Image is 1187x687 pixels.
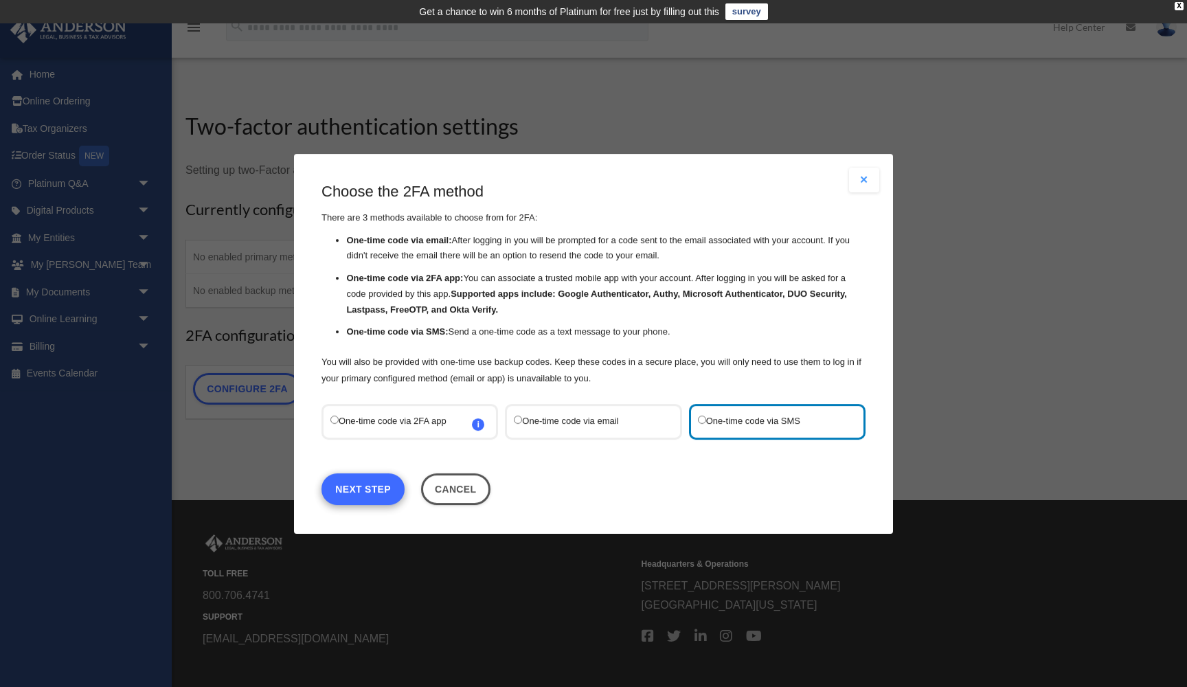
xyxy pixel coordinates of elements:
[419,3,719,20] div: Get a chance to win 6 months of Platinum for free just by filling out this
[1175,2,1184,10] div: close
[514,412,659,430] label: One-time code via email
[321,473,405,504] a: Next Step
[346,273,463,283] strong: One-time code via 2FA app:
[514,415,522,423] input: One-time code via email
[330,412,475,430] label: One-time code via 2FA app
[472,418,484,430] span: i
[725,3,768,20] a: survey
[346,324,866,340] li: Send a one-time code as a text message to your phone.
[698,412,843,430] label: One-time code via SMS
[421,473,490,504] button: Close this dialog window
[346,271,866,317] li: You can associate a trusted mobile app with your account. After logging in you will be asked for ...
[346,234,451,245] strong: One-time code via email:
[346,232,866,264] li: After logging in you will be prompted for a code sent to the email associated with your account. ...
[346,289,846,315] strong: Supported apps include: Google Authenticator, Authy, Microsoft Authenticator, DUO Security, Lastp...
[321,181,866,203] h3: Choose the 2FA method
[321,181,866,387] div: There are 3 methods available to choose from for 2FA:
[346,326,448,337] strong: One-time code via SMS:
[698,415,706,423] input: One-time code via SMS
[849,168,879,192] button: Close modal
[321,353,866,386] p: You will also be provided with one-time use backup codes. Keep these codes in a secure place, you...
[330,415,339,423] input: One-time code via 2FA appi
